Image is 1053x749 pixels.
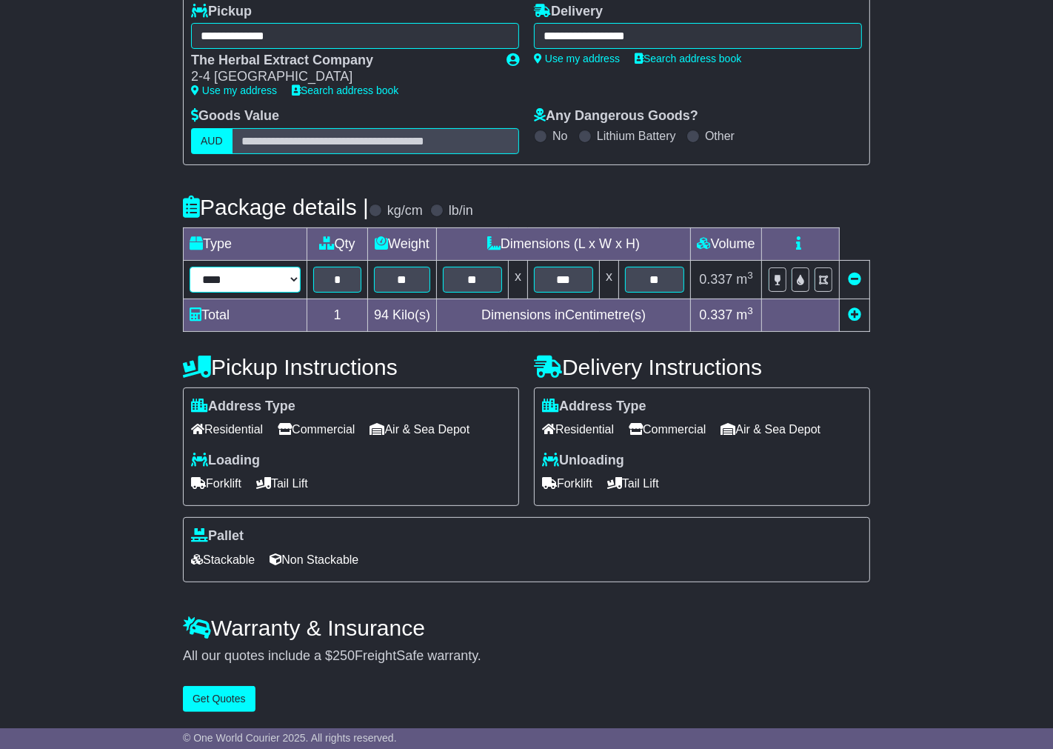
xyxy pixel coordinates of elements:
[552,129,567,143] label: No
[307,227,368,260] td: Qty
[542,472,592,495] span: Forklift
[191,128,233,154] label: AUD
[191,108,279,124] label: Goods Value
[183,648,870,665] div: All our quotes include a $ FreightSafe warranty.
[270,548,358,571] span: Non Stackable
[278,418,355,441] span: Commercial
[368,227,437,260] td: Weight
[747,270,753,281] sup: 3
[534,355,870,379] h4: Delivery Instructions
[332,648,355,663] span: 250
[848,307,861,322] a: Add new item
[191,418,263,441] span: Residential
[597,129,676,143] label: Lithium Battery
[736,272,753,287] span: m
[292,84,398,96] a: Search address book
[191,399,295,415] label: Address Type
[191,548,255,571] span: Stackable
[191,472,241,495] span: Forklift
[183,195,369,219] h4: Package details |
[191,453,260,469] label: Loading
[542,418,614,441] span: Residential
[191,53,492,69] div: The Herbal Extract Company
[191,84,277,96] a: Use my address
[747,305,753,316] sup: 3
[699,307,732,322] span: 0.337
[699,272,732,287] span: 0.337
[437,227,691,260] td: Dimensions (L x W x H)
[848,272,861,287] a: Remove this item
[370,418,470,441] span: Air & Sea Depot
[542,399,646,415] label: Address Type
[184,299,307,331] td: Total
[691,227,762,260] td: Volume
[449,203,473,219] label: lb/in
[368,299,437,331] td: Kilo(s)
[607,472,659,495] span: Tail Lift
[191,4,252,20] label: Pickup
[705,129,735,143] label: Other
[437,299,691,331] td: Dimensions in Centimetre(s)
[736,307,753,322] span: m
[387,203,423,219] label: kg/cm
[534,108,698,124] label: Any Dangerous Goods?
[183,355,519,379] h4: Pickup Instructions
[635,53,741,64] a: Search address book
[184,227,307,260] td: Type
[183,732,397,744] span: © One World Courier 2025. All rights reserved.
[542,453,624,469] label: Unloading
[509,260,528,299] td: x
[600,260,619,299] td: x
[534,4,603,20] label: Delivery
[629,418,706,441] span: Commercial
[183,616,870,640] h4: Warranty & Insurance
[183,686,255,712] button: Get Quotes
[534,53,620,64] a: Use my address
[256,472,308,495] span: Tail Lift
[307,299,368,331] td: 1
[191,528,244,545] label: Pallet
[721,418,821,441] span: Air & Sea Depot
[191,69,492,85] div: 2-4 [GEOGRAPHIC_DATA]
[374,307,389,322] span: 94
